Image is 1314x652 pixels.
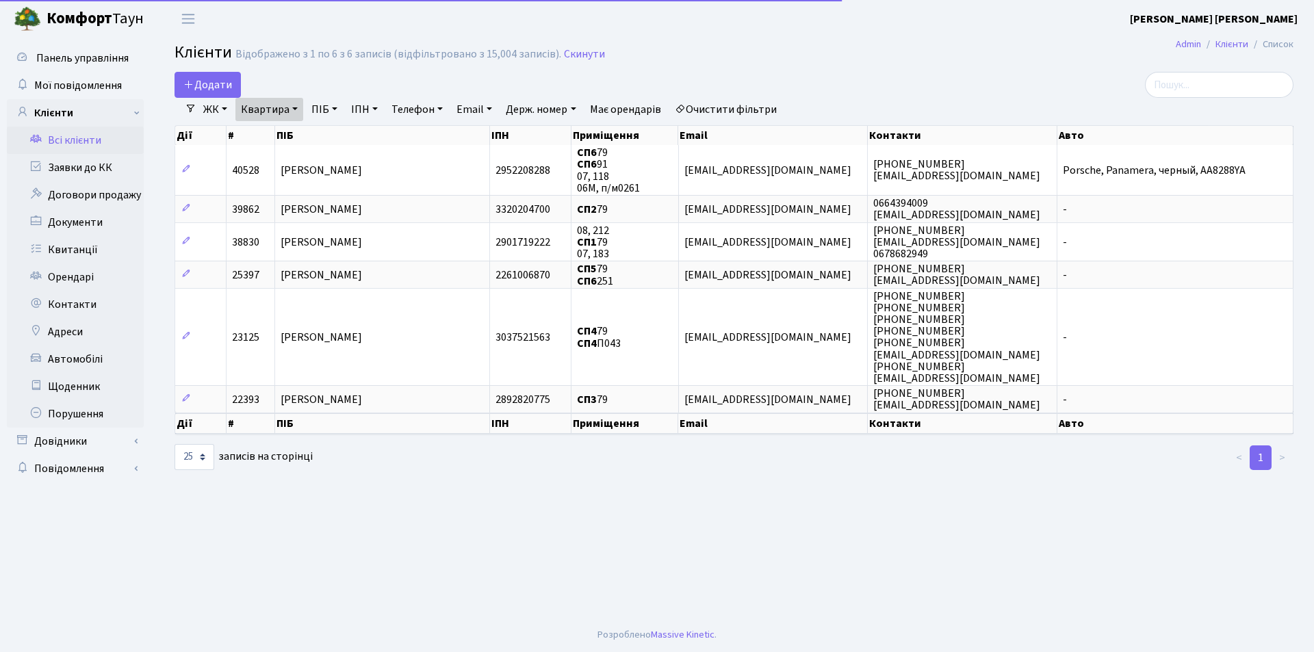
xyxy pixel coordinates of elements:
[232,330,259,345] span: 23125
[198,98,233,121] a: ЖК
[495,330,550,345] span: 3037521563
[1063,235,1067,250] span: -
[577,324,597,339] b: СП4
[47,8,144,31] span: Таун
[232,235,259,250] span: 38830
[577,261,597,276] b: СП5
[47,8,112,29] b: Комфорт
[7,345,144,373] a: Автомобілі
[7,455,144,482] a: Повідомлення
[495,202,550,217] span: 3320204700
[577,202,608,217] span: 79
[7,181,144,209] a: Договори продажу
[1248,37,1293,52] li: Список
[175,126,227,145] th: Дії
[232,392,259,407] span: 22393
[577,202,597,217] b: СП2
[306,98,343,121] a: ПІБ
[584,98,667,121] a: Має орендарів
[7,44,144,72] a: Панель управління
[1063,330,1067,345] span: -
[7,263,144,291] a: Орендарі
[1063,392,1067,407] span: -
[684,268,851,283] span: [EMAIL_ADDRESS][DOMAIN_NAME]
[495,268,550,283] span: 2261006870
[873,261,1040,288] span: [PHONE_NUMBER] [EMAIL_ADDRESS][DOMAIN_NAME]
[577,235,597,250] b: СП1
[577,223,609,261] span: 08, 212 79 07, 183
[873,289,1040,386] span: [PHONE_NUMBER] [PHONE_NUMBER] [PHONE_NUMBER] [PHONE_NUMBER] [PHONE_NUMBER] [EMAIL_ADDRESS][DOMAIN...
[232,163,259,178] span: 40528
[386,98,448,121] a: Телефон
[183,77,232,92] span: Додати
[1176,37,1201,51] a: Admin
[235,48,561,61] div: Відображено з 1 по 6 з 6 записів (відфільтровано з 15,004 записів).
[7,236,144,263] a: Квитанції
[868,126,1057,145] th: Контакти
[571,413,678,434] th: Приміщення
[175,40,232,64] span: Клієнти
[1057,126,1293,145] th: Авто
[34,78,122,93] span: Мої повідомлення
[232,268,259,283] span: 25397
[175,444,214,470] select: записів на сторінці
[175,413,227,434] th: Дії
[678,126,868,145] th: Email
[275,413,490,434] th: ПІБ
[232,202,259,217] span: 39862
[577,145,640,195] span: 79 91 07, 118 06М, п/м0261
[684,235,851,250] span: [EMAIL_ADDRESS][DOMAIN_NAME]
[873,223,1040,261] span: [PHONE_NUMBER] [EMAIL_ADDRESS][DOMAIN_NAME] 0678682949
[1063,202,1067,217] span: -
[651,627,714,642] a: Massive Kinetic
[7,209,144,236] a: Документи
[684,163,851,178] span: [EMAIL_ADDRESS][DOMAIN_NAME]
[577,274,597,289] b: СП6
[281,202,362,217] span: [PERSON_NAME]
[684,330,851,345] span: [EMAIL_ADDRESS][DOMAIN_NAME]
[1057,413,1293,434] th: Авто
[597,627,717,642] div: Розроблено .
[1250,445,1272,470] a: 1
[577,336,597,351] b: СП4
[577,261,613,288] span: 79 251
[684,202,851,217] span: [EMAIL_ADDRESS][DOMAIN_NAME]
[171,8,205,30] button: Переключити навігацію
[227,126,274,145] th: #
[7,154,144,181] a: Заявки до КК
[577,145,597,160] b: СП6
[1155,30,1314,59] nav: breadcrumb
[873,386,1040,413] span: [PHONE_NUMBER] [EMAIL_ADDRESS][DOMAIN_NAME]
[281,330,362,345] span: [PERSON_NAME]
[1145,72,1293,98] input: Пошук...
[281,392,362,407] span: [PERSON_NAME]
[227,413,274,434] th: #
[577,392,597,407] b: СП3
[571,126,678,145] th: Приміщення
[14,5,41,33] img: logo.png
[577,157,597,172] b: СП6
[275,126,490,145] th: ПІБ
[495,392,550,407] span: 2892820775
[1130,11,1298,27] a: [PERSON_NAME] [PERSON_NAME]
[175,72,241,98] a: Додати
[669,98,782,121] a: Очистити фільтри
[490,413,571,434] th: ІПН
[7,318,144,345] a: Адреси
[500,98,581,121] a: Держ. номер
[564,48,605,61] a: Скинути
[495,163,550,178] span: 2952208288
[577,324,621,350] span: 79 П043
[36,51,129,66] span: Панель управління
[868,413,1057,434] th: Контакти
[7,400,144,428] a: Порушення
[873,196,1040,222] span: 0664394009 [EMAIL_ADDRESS][DOMAIN_NAME]
[346,98,383,121] a: ІПН
[235,98,303,121] a: Квартира
[495,235,550,250] span: 2901719222
[451,98,498,121] a: Email
[7,291,144,318] a: Контакти
[7,72,144,99] a: Мої повідомлення
[1063,163,1246,178] span: Porsche, Panamera, черный, AA8288YA
[281,268,362,283] span: [PERSON_NAME]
